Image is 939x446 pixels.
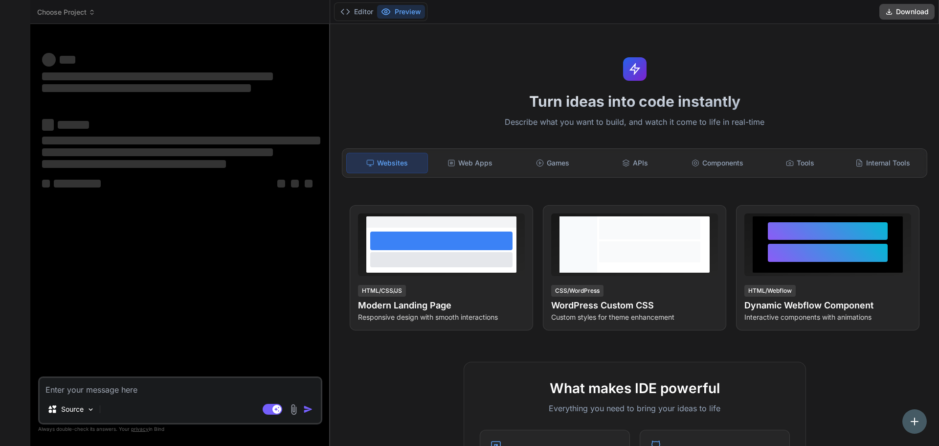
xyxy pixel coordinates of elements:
[60,56,75,64] span: ‌
[42,72,273,80] span: ‌
[879,4,935,20] button: Download
[277,180,285,188] span: ‌
[42,137,320,144] span: ‌
[358,285,406,297] div: HTML/CSS/JS
[42,119,54,131] span: ‌
[744,299,911,312] h4: Dynamic Webflow Component
[87,405,95,414] img: Pick Models
[336,5,377,19] button: Editor
[42,148,273,156] span: ‌
[42,180,50,188] span: ‌
[430,153,511,173] div: Web Apps
[551,285,604,297] div: CSS/WordPress
[480,402,790,414] p: Everything you need to bring your ideas to life
[291,180,299,188] span: ‌
[377,5,425,19] button: Preview
[42,84,251,92] span: ‌
[744,312,911,322] p: Interactive components with animations
[842,153,923,173] div: Internal Tools
[346,153,428,173] div: Websites
[336,116,933,129] p: Describe what you want to build, and watch it come to life in real-time
[54,180,101,188] span: ‌
[61,404,84,414] p: Source
[480,378,790,399] h2: What makes IDE powerful
[551,312,718,322] p: Custom styles for theme enhancement
[513,153,593,173] div: Games
[595,153,675,173] div: APIs
[42,53,56,67] span: ‌
[358,312,525,322] p: Responsive design with smooth interactions
[305,180,313,188] span: ‌
[760,153,841,173] div: Tools
[551,299,718,312] h4: WordPress Custom CSS
[131,426,149,432] span: privacy
[58,121,89,129] span: ‌
[358,299,525,312] h4: Modern Landing Page
[38,424,322,434] p: Always double-check its answers. Your in Bind
[288,404,299,415] img: attachment
[42,160,226,168] span: ‌
[336,93,933,110] h1: Turn ideas into code instantly
[677,153,758,173] div: Components
[744,285,796,297] div: HTML/Webflow
[303,404,313,414] img: icon
[37,7,95,17] span: Choose Project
